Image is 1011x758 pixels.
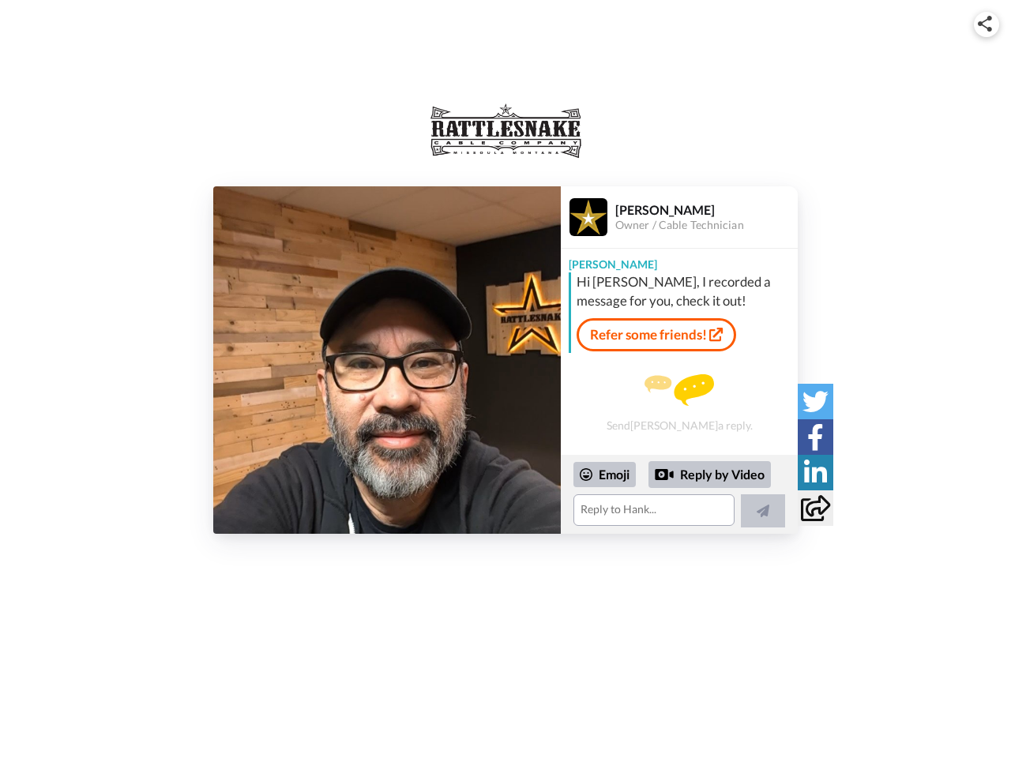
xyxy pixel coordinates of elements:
[615,202,797,217] div: [PERSON_NAME]
[655,465,674,484] div: Reply by Video
[569,198,607,236] img: Profile Image
[645,374,714,406] img: message.svg
[577,318,736,351] a: Refer some friends!
[213,186,561,534] img: 6740f8be-12d5-4466-b8a4-ef3042253fba-thumb.jpg
[978,16,992,32] img: ic_share.svg
[577,272,794,310] div: Hi [PERSON_NAME], I recorded a message for you, check it out!
[615,219,797,232] div: Owner / Cable Technician
[573,462,636,487] div: Emoji
[423,99,588,163] img: logo
[648,461,771,488] div: Reply by Video
[561,249,798,272] div: [PERSON_NAME]
[561,359,798,447] div: Send [PERSON_NAME] a reply.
